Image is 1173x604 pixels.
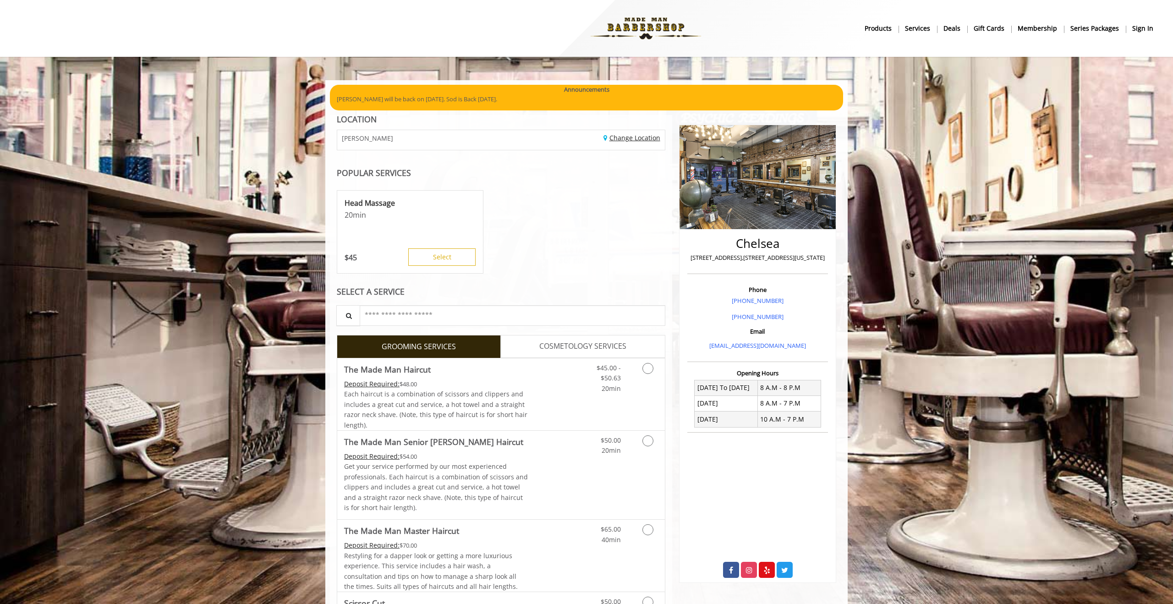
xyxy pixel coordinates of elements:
[974,23,1004,33] b: gift cards
[1011,22,1064,35] a: MembershipMembership
[690,253,826,263] p: [STREET_ADDRESS],[STREET_ADDRESS][US_STATE]
[344,551,518,591] span: Restyling for a dapper look or getting a more luxurious experience. This service includes a hair ...
[1070,23,1119,33] b: Series packages
[344,435,523,448] b: The Made Man Senior [PERSON_NAME] Haircut
[601,436,621,445] span: $50.00
[337,94,836,104] p: [PERSON_NAME] will be back on [DATE]. Sod is Back [DATE].
[344,452,400,461] span: This service needs some Advance to be paid before we block your appointment
[337,167,411,178] b: POPULAR SERVICES
[337,287,665,296] div: SELECT A SERVICE
[539,340,626,352] span: COSMETOLOGY SERVICES
[1132,23,1153,33] b: sign in
[687,370,828,376] h3: Opening Hours
[344,451,528,461] div: $54.00
[564,85,609,94] b: Announcements
[967,22,1011,35] a: Gift cardsgift cards
[344,379,528,389] div: $48.00
[597,363,621,382] span: $45.00 - $50.63
[603,133,660,142] a: Change Location
[695,395,758,411] td: [DATE]
[583,3,709,54] img: Made Man Barbershop logo
[858,22,899,35] a: Productsproducts
[690,237,826,250] h2: Chelsea
[757,380,821,395] td: 8 A.M - 8 P.M
[602,535,621,544] span: 40min
[1064,22,1126,35] a: Series packagesSeries packages
[345,253,349,263] span: $
[344,540,528,550] div: $70.00
[344,541,400,549] span: This service needs some Advance to be paid before we block your appointment
[344,379,400,388] span: This service needs some Advance to be paid before we block your appointment
[905,23,930,33] b: Services
[345,253,357,263] p: 45
[601,525,621,533] span: $65.00
[344,390,527,429] span: Each haircut is a combination of scissors and clippers and includes a great cut and service, a ho...
[344,524,459,537] b: The Made Man Master Haircut
[937,22,967,35] a: DealsDeals
[337,114,377,125] b: LOCATION
[690,286,826,293] h3: Phone
[1018,23,1057,33] b: Membership
[695,412,758,427] td: [DATE]
[732,313,784,321] a: [PHONE_NUMBER]
[382,341,456,353] span: GROOMING SERVICES
[695,380,758,395] td: [DATE] To [DATE]
[943,23,960,33] b: Deals
[899,22,937,35] a: ServicesServices
[342,135,393,142] span: [PERSON_NAME]
[865,23,892,33] b: products
[757,395,821,411] td: 8 A.M - 7 P.M
[345,198,476,208] p: Head Massage
[408,248,476,266] button: Select
[345,210,476,220] p: 20
[344,363,431,376] b: The Made Man Haircut
[709,341,806,350] a: [EMAIL_ADDRESS][DOMAIN_NAME]
[602,446,621,455] span: 20min
[602,384,621,393] span: 20min
[353,210,366,220] span: min
[757,412,821,427] td: 10 A.M - 7 P.M
[690,328,826,335] h3: Email
[732,297,784,305] a: [PHONE_NUMBER]
[1126,22,1160,35] a: sign insign in
[344,461,528,513] p: Get your service performed by our most experienced professionals. Each haircut is a combination o...
[336,305,360,326] button: Service Search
